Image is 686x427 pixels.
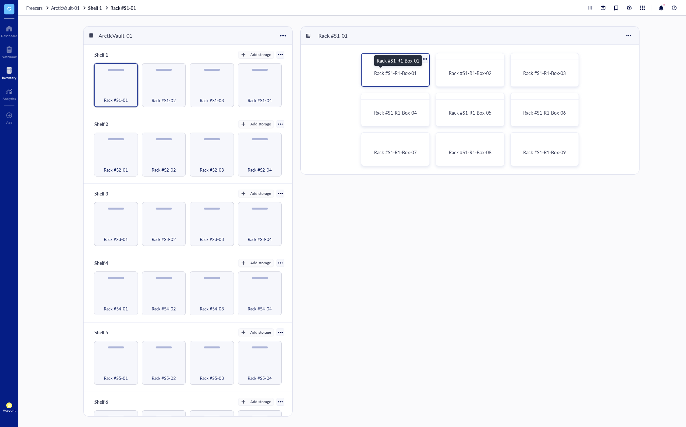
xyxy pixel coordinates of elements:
div: Add storage [250,260,271,266]
div: Rack #S1-R1-Box-01 [377,57,419,64]
span: Rack #S4-01 [104,305,128,312]
span: Rack #S1-R1-Box-05 [449,109,491,116]
span: Rack #S3-03 [200,236,224,243]
div: Shelf 5 [91,328,131,337]
div: Shelf 3 [91,189,131,198]
span: Rack #S4-03 [200,305,224,312]
div: Notebook [2,55,17,59]
span: Rack #S3-04 [248,236,272,243]
span: Rack #S1-R1-Box-06 [523,109,566,116]
div: Shelf 1 [91,50,131,59]
div: Shelf 2 [91,120,131,129]
div: Add storage [250,52,271,58]
span: Rack #S1-01 [104,97,128,104]
div: Add storage [250,399,271,405]
span: Rack #S1-03 [200,97,224,104]
span: Rack #S4-04 [248,305,272,312]
div: ArcticVault-01 [96,30,135,41]
div: Rack #S1-01 [315,30,355,41]
span: LR [8,404,11,407]
a: Analytics [3,86,16,101]
div: Dashboard [1,34,17,38]
span: Rack #S1-R1-Box-02 [449,70,491,76]
a: Notebook [2,44,17,59]
span: Rack #S2-03 [200,166,224,174]
div: Inventory [2,76,16,80]
a: Dashboard [1,23,17,38]
span: Rack #S2-02 [152,166,176,174]
div: Shelf 6 [91,397,131,406]
div: Account [3,408,16,412]
span: ArcticVault-01 [51,5,80,11]
span: Rack #S5-03 [200,375,224,382]
span: G [7,4,11,12]
span: Rack #S1-R1-Box-08 [449,149,491,156]
div: Add storage [250,191,271,196]
button: Add storage [238,398,274,406]
span: Rack #S1-R1-Box-07 [374,149,417,156]
span: Rack #S5-04 [248,375,272,382]
button: Add storage [238,328,274,336]
span: Rack #S5-02 [152,375,176,382]
span: Rack #S2-01 [104,166,128,174]
span: Rack #S1-04 [248,97,272,104]
a: Freezers [26,5,50,11]
button: Add storage [238,51,274,59]
span: Rack #S3-02 [152,236,176,243]
button: Add storage [238,120,274,128]
button: Add storage [238,190,274,197]
span: Rack #S2-04 [248,166,272,174]
span: Rack #S5-01 [104,375,128,382]
button: Add storage [238,259,274,267]
span: Rack #S1-02 [152,97,176,104]
span: Rack #S4-02 [152,305,176,312]
span: Rack #S1-R1-Box-03 [523,70,566,76]
span: Rack #S1-R1-Box-01 [374,70,417,76]
span: Rack #S1-R1-Box-04 [374,109,417,116]
div: Add storage [250,329,271,335]
a: Inventory [2,65,16,80]
div: Analytics [3,97,16,101]
a: ArcticVault-01 [51,5,87,11]
div: Shelf 4 [91,258,131,268]
span: Freezers [26,5,43,11]
a: Shelf 1Rack #S1-01 [88,5,137,11]
div: Add storage [250,121,271,127]
span: Rack #S1-R1-Box-09 [523,149,566,156]
span: Rack #S3-01 [104,236,128,243]
div: Add [6,121,12,124]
